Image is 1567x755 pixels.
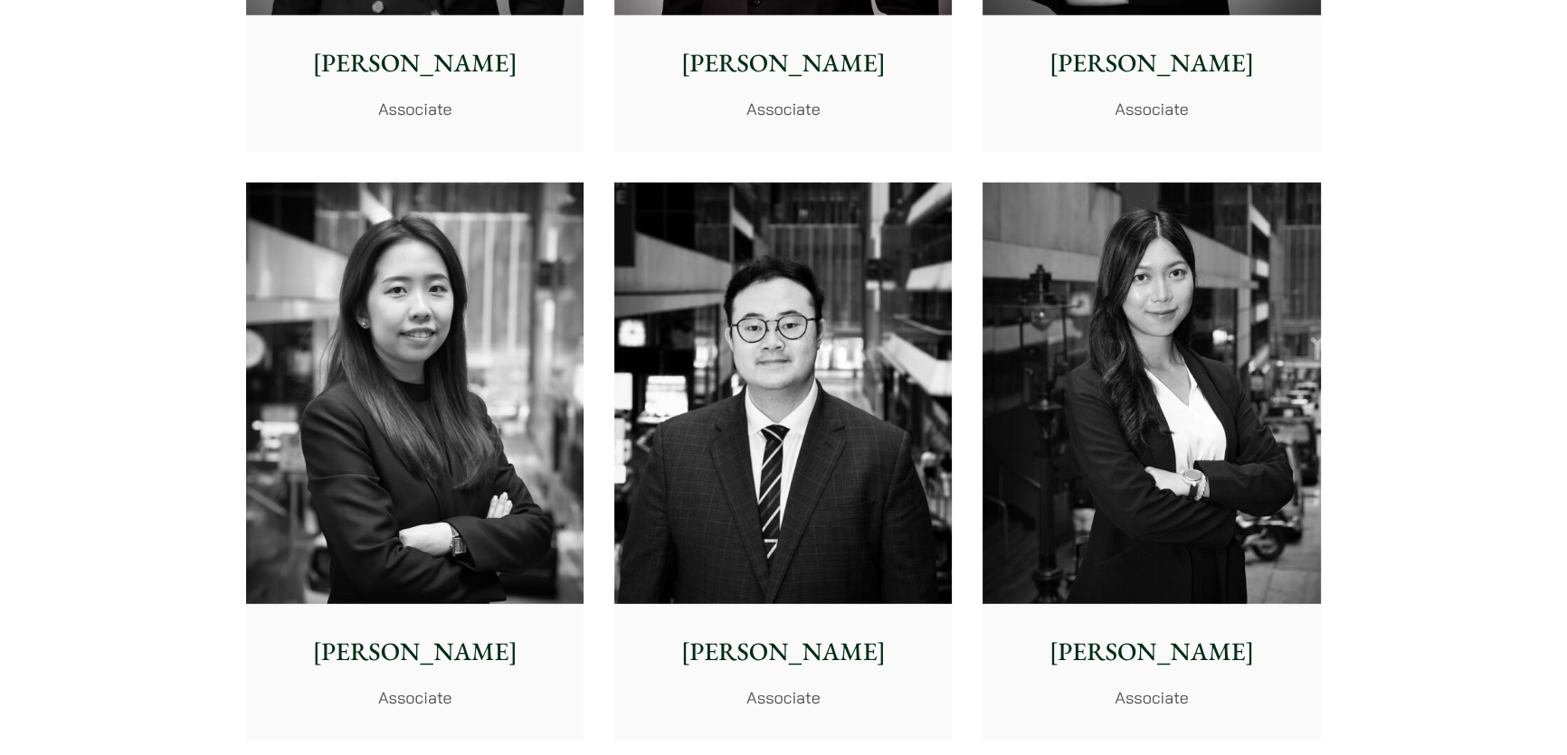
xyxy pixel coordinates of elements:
[629,97,937,121] p: Associate
[261,97,569,121] p: Associate
[261,633,569,671] p: [PERSON_NAME]
[997,44,1306,82] p: [PERSON_NAME]
[261,44,569,82] p: [PERSON_NAME]
[261,685,569,710] p: Associate
[997,685,1306,710] p: Associate
[997,633,1306,671] p: [PERSON_NAME]
[246,183,584,741] a: [PERSON_NAME] Associate
[629,685,937,710] p: Associate
[629,633,937,671] p: [PERSON_NAME]
[629,44,937,82] p: [PERSON_NAME]
[614,183,952,741] a: [PERSON_NAME] Associate
[983,183,1320,605] img: Joanne Lam photo
[983,183,1320,741] a: Joanne Lam photo [PERSON_NAME] Associate
[997,97,1306,121] p: Associate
